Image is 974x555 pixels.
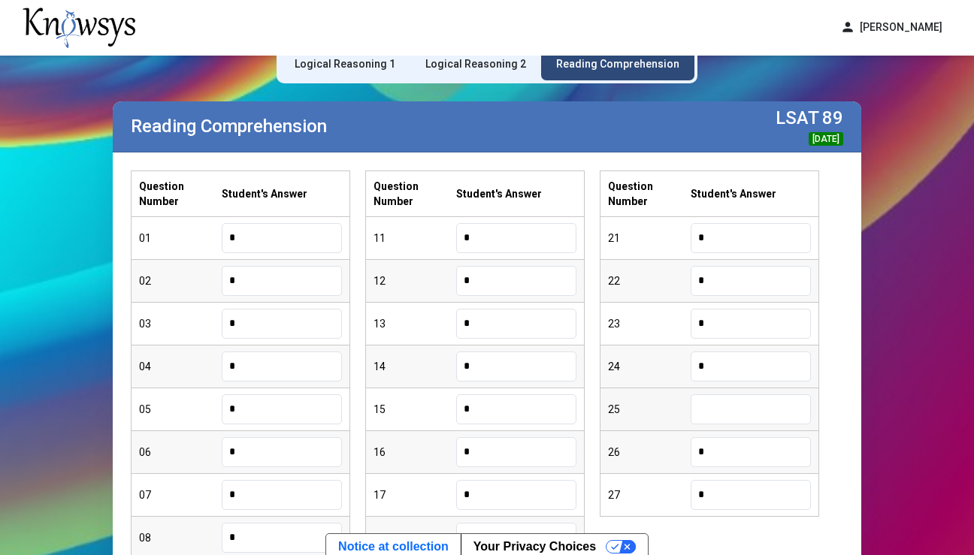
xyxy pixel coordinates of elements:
[608,316,691,331] div: 23
[840,20,855,35] span: person
[139,273,222,288] div: 02
[608,359,691,374] div: 24
[425,56,526,71] div: Logical Reasoning 2
[139,530,222,545] div: 08
[374,445,456,460] div: 16
[374,530,456,545] div: 18
[608,231,691,246] div: 21
[691,186,776,201] label: Student's Answer
[139,231,222,246] div: 01
[776,107,819,128] label: LSAT
[608,273,691,288] div: 22
[139,445,222,460] div: 06
[809,132,843,146] div: [DATE]
[131,116,327,137] label: Reading Comprehension
[608,487,691,502] div: 27
[139,487,222,502] div: 07
[374,402,456,417] div: 15
[374,487,456,502] div: 17
[456,186,542,201] label: Student's Answer
[608,445,691,460] div: 26
[831,15,951,40] button: person[PERSON_NAME]
[556,56,679,71] div: Reading Comprehension
[822,107,843,128] label: 89
[139,316,222,331] div: 03
[374,359,456,374] div: 14
[608,179,691,209] label: Question Number
[374,179,456,209] label: Question Number
[139,359,222,374] div: 04
[295,56,395,71] div: Logical Reasoning 1
[374,273,456,288] div: 12
[139,179,222,209] label: Question Number
[222,186,307,201] label: Student's Answer
[608,402,691,417] div: 25
[139,402,222,417] div: 05
[374,316,456,331] div: 13
[23,8,135,48] img: knowsys-logo.png
[374,231,456,246] div: 11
